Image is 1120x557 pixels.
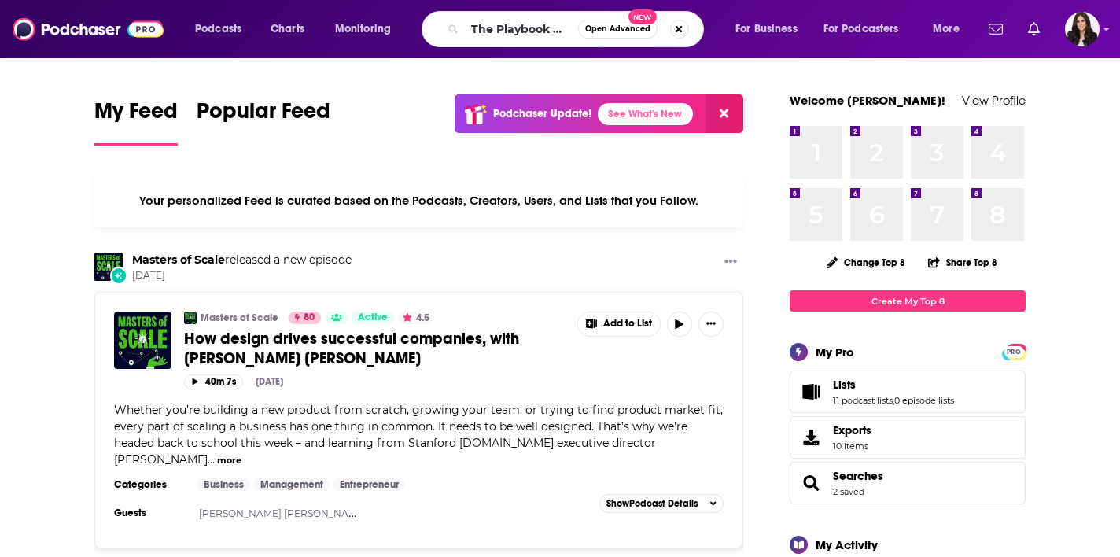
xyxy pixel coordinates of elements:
button: Change Top 8 [817,253,915,272]
button: Show profile menu [1065,12,1100,46]
span: [DATE] [132,269,352,282]
span: Charts [271,18,304,40]
span: Active [358,310,388,326]
span: Add to List [603,318,652,330]
button: 4.5 [398,312,434,324]
span: 10 items [833,441,871,452]
h3: Categories [114,478,185,491]
a: Welcome [PERSON_NAME]! [790,93,945,108]
button: Show More Button [578,312,660,336]
button: open menu [184,17,262,42]
span: 80 [304,310,315,326]
a: Show notifications dropdown [982,16,1009,42]
button: more [217,454,241,467]
span: How design drives successful companies, with [PERSON_NAME] [PERSON_NAME] [184,329,519,368]
a: 80 [289,312,321,324]
span: Whether you’re building a new product from scratch, growing your team, or trying to find product ... [114,403,723,467]
div: My Activity [816,537,878,552]
a: Exports [790,416,1026,459]
button: Open AdvancedNew [578,20,658,39]
div: Your personalized Feed is curated based on the Podcasts, Creators, Users, and Lists that you Follow. [94,174,743,227]
span: Podcasts [195,18,241,40]
a: View Profile [962,93,1026,108]
span: My Feed [94,98,178,134]
img: Masters of Scale [184,312,197,324]
a: Masters of Scale [201,312,278,324]
a: Searches [833,469,883,483]
button: ShowPodcast Details [599,494,724,513]
button: open menu [724,17,817,42]
span: Lists [790,371,1026,413]
a: Active [352,312,394,324]
button: Show More Button [698,312,724,337]
span: ... [208,452,215,467]
input: Search podcasts, credits, & more... [465,17,578,42]
span: , [893,395,894,406]
a: See What's New [598,103,693,125]
span: Exports [833,423,871,437]
button: 40m 7s [184,374,243,389]
button: open menu [324,17,411,42]
a: 11 podcast lists [833,395,893,406]
a: 2 saved [833,486,864,497]
a: Charts [260,17,314,42]
img: Podchaser - Follow, Share and Rate Podcasts [13,14,164,44]
a: [PERSON_NAME] [PERSON_NAME] [199,507,367,519]
img: Masters of Scale [94,253,123,281]
a: Lists [833,378,954,392]
span: For Business [735,18,798,40]
button: open menu [813,17,922,42]
div: [DATE] [256,376,283,387]
a: Show notifications dropdown [1022,16,1046,42]
div: Search podcasts, credits, & more... [437,11,719,47]
p: Podchaser Update! [493,107,591,120]
img: How design drives successful companies, with Sarah Stein Greenberg [114,312,171,369]
a: Business [197,478,250,491]
span: Open Advanced [585,25,650,33]
h3: Guests [114,507,185,519]
span: For Podcasters [823,18,899,40]
span: New [628,9,657,24]
span: Popular Feed [197,98,330,134]
a: My Feed [94,98,178,146]
a: Searches [795,472,827,494]
button: open menu [922,17,979,42]
a: Create My Top 8 [790,290,1026,312]
span: Logged in as RebeccaShapiro [1065,12,1100,46]
button: Share Top 8 [927,247,998,278]
a: How design drives successful companies, with [PERSON_NAME] [PERSON_NAME] [184,329,566,368]
a: PRO [1004,345,1023,357]
a: Entrepreneur [333,478,405,491]
span: Exports [795,426,827,448]
span: Searches [790,462,1026,504]
h3: released a new episode [132,253,352,267]
a: Management [254,478,330,491]
a: Lists [795,381,827,403]
span: PRO [1004,346,1023,358]
a: 0 episode lists [894,395,954,406]
a: Masters of Scale [132,253,225,267]
img: User Profile [1065,12,1100,46]
button: Show More Button [718,253,743,272]
a: Popular Feed [197,98,330,146]
div: New Episode [110,267,127,284]
span: More [933,18,960,40]
div: My Pro [816,345,854,360]
span: Show Podcast Details [606,498,698,509]
span: Monitoring [335,18,391,40]
span: Lists [833,378,856,392]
